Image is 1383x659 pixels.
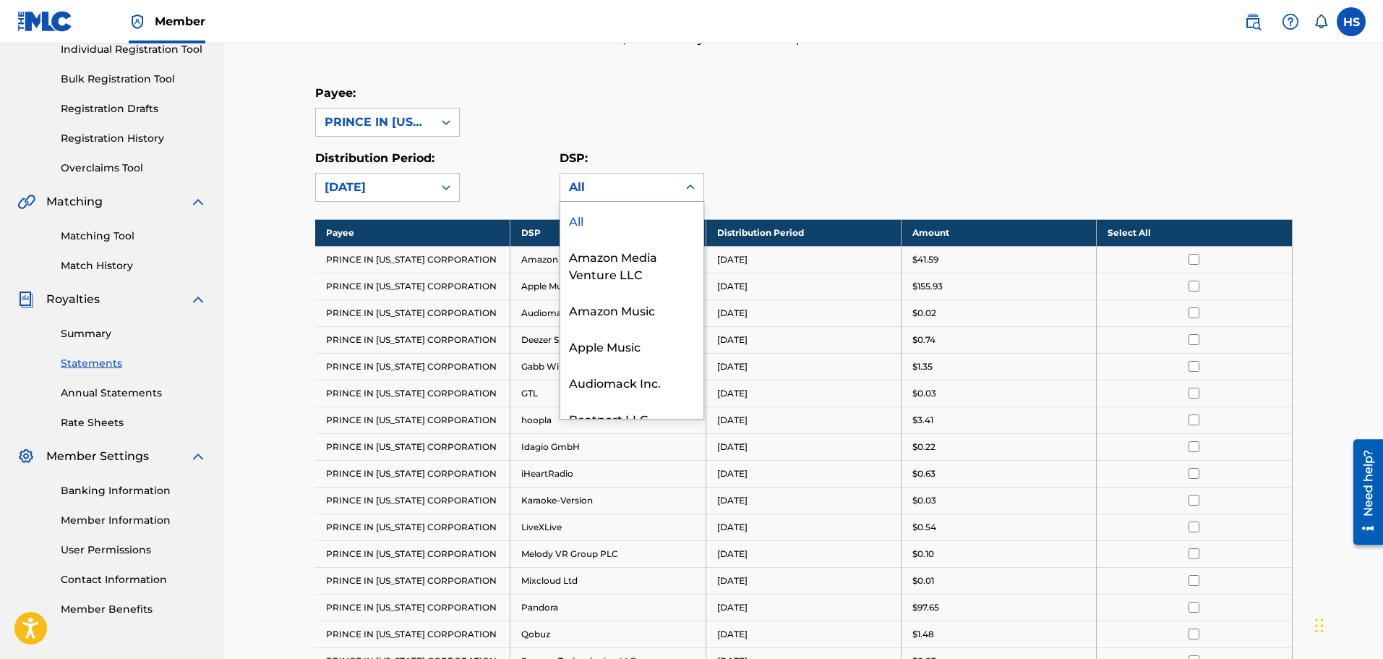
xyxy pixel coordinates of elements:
td: [DATE] [706,594,901,621]
td: PRINCE IN [US_STATE] CORPORATION [315,514,510,540]
div: [DATE] [325,179,424,196]
img: Matching [17,193,35,211]
img: MLC Logo [17,11,73,32]
td: PRINCE IN [US_STATE] CORPORATION [315,621,510,647]
p: $0.10 [912,548,934,561]
span: Member Settings [46,448,149,465]
iframe: Resource Center [1343,433,1383,550]
td: Amazon Music [510,246,706,273]
td: [DATE] [706,299,901,326]
a: Annual Statements [61,386,207,401]
a: Member Benefits [61,602,207,617]
a: Matching Tool [61,229,207,244]
p: $0.54 [912,521,936,534]
td: Melody VR Group PLC [510,540,706,567]
td: [DATE] [706,273,901,299]
label: Distribution Period: [315,151,434,165]
p: $41.59 [912,253,938,266]
a: Banking Information [61,483,207,498]
p: $0.01 [912,574,934,587]
span: Member [155,13,205,30]
a: Overclaims Tool [61,161,207,176]
img: Member Settings [17,448,35,465]
th: Amount [901,219,1096,246]
td: iHeartRadio [510,460,706,487]
td: PRINCE IN [US_STATE] CORPORATION [315,487,510,514]
td: PRINCE IN [US_STATE] CORPORATION [315,353,510,380]
div: Help [1276,7,1305,36]
p: $0.22 [912,441,935,454]
p: $1.35 [912,360,933,373]
td: [DATE] [706,353,901,380]
p: $3.41 [912,414,933,427]
td: Pandora [510,594,706,621]
div: All [569,179,669,196]
td: PRINCE IN [US_STATE] CORPORATION [315,460,510,487]
td: [DATE] [706,326,901,353]
p: $155.93 [912,280,943,293]
a: Match History [61,258,207,273]
p: $0.74 [912,333,935,346]
th: Select All [1097,219,1292,246]
p: $0.02 [912,307,936,320]
img: search [1244,13,1262,30]
td: PRINCE IN [US_STATE] CORPORATION [315,246,510,273]
img: expand [189,291,207,308]
iframe: Chat Widget [1311,590,1383,659]
a: Individual Registration Tool [61,42,207,57]
th: Distribution Period [706,219,901,246]
th: DSP [510,219,706,246]
p: $0.63 [912,467,935,480]
div: PRINCE IN [US_STATE] CORPORATION [325,114,424,131]
span: Matching [46,193,103,211]
img: expand [189,448,207,465]
div: Amazon Media Venture LLC [560,238,703,292]
td: PRINCE IN [US_STATE] CORPORATION [315,299,510,326]
a: Summary [61,326,207,341]
td: Audiomack Inc. [510,299,706,326]
span: Royalties [46,291,100,308]
a: Registration History [61,131,207,146]
td: Gabb Wireless [510,353,706,380]
img: Top Rightsholder [129,13,146,30]
td: PRINCE IN [US_STATE] CORPORATION [315,594,510,621]
td: [DATE] [706,514,901,540]
a: Rate Sheets [61,415,207,430]
label: DSP: [560,151,588,165]
img: help [1282,13,1299,30]
td: Apple Music [510,273,706,299]
a: Contact Information [61,572,207,587]
td: PRINCE IN [US_STATE] CORPORATION [315,326,510,353]
div: Audiomack Inc. [560,364,703,400]
a: Member Information [61,513,207,528]
p: $97.65 [912,601,939,614]
td: [DATE] [706,380,901,407]
a: Registration Drafts [61,101,207,116]
td: Idagio GmbH [510,433,706,460]
td: PRINCE IN [US_STATE] CORPORATION [315,540,510,567]
td: [DATE] [706,567,901,594]
td: PRINCE IN [US_STATE] CORPORATION [315,433,510,460]
td: [DATE] [706,246,901,273]
td: [DATE] [706,621,901,647]
img: expand [189,193,207,211]
td: [DATE] [706,460,901,487]
td: Qobuz [510,621,706,647]
td: PRINCE IN [US_STATE] CORPORATION [315,380,510,407]
td: [DATE] [706,407,901,433]
a: Statements [61,356,207,371]
td: Deezer S.A. [510,326,706,353]
div: Beatport LLC [560,400,703,436]
div: Apple Music [560,328,703,364]
td: LiveXLive [510,514,706,540]
td: hoopla [510,407,706,433]
td: PRINCE IN [US_STATE] CORPORATION [315,273,510,299]
p: $0.03 [912,387,936,400]
p: $1.48 [912,628,934,641]
div: Amazon Music [560,292,703,328]
td: [DATE] [706,433,901,460]
div: Notifications [1314,14,1328,29]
